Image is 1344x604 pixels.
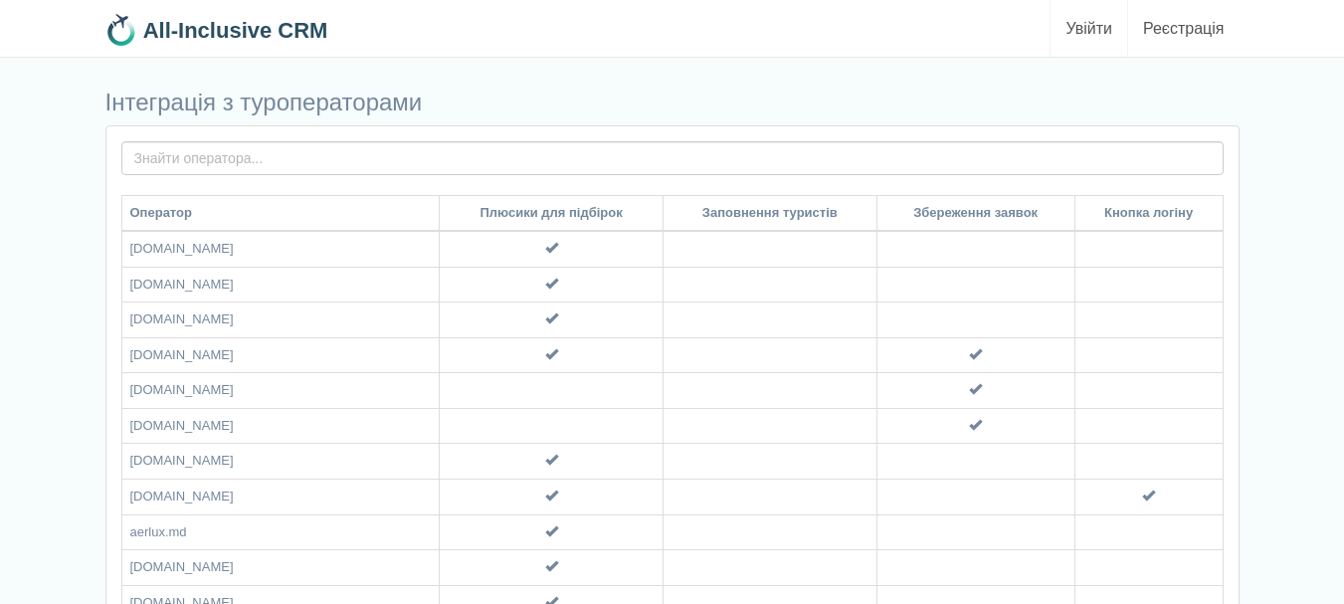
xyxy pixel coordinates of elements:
[121,514,440,550] td: aerlux.md
[121,302,440,338] td: [DOMAIN_NAME]
[1074,195,1223,231] th: Кнопка логіну
[121,550,440,586] td: [DOMAIN_NAME]
[121,195,440,231] th: Оператор
[105,90,1240,115] h3: Інтеграція з туроператорами
[121,337,440,373] td: [DOMAIN_NAME]
[121,231,440,267] td: [DOMAIN_NAME]
[121,444,440,480] td: [DOMAIN_NAME]
[664,195,877,231] th: Заповнення туристів
[143,18,328,43] b: All-Inclusive CRM
[121,267,440,302] td: [DOMAIN_NAME]
[121,408,440,444] td: [DOMAIN_NAME]
[105,14,137,46] img: 32x32.png
[876,195,1074,231] th: Збереження заявок
[440,195,664,231] th: Плюсики для підбірок
[121,141,1224,175] input: Знайти оператора...
[121,373,440,409] td: [DOMAIN_NAME]
[121,480,440,515] td: [DOMAIN_NAME]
